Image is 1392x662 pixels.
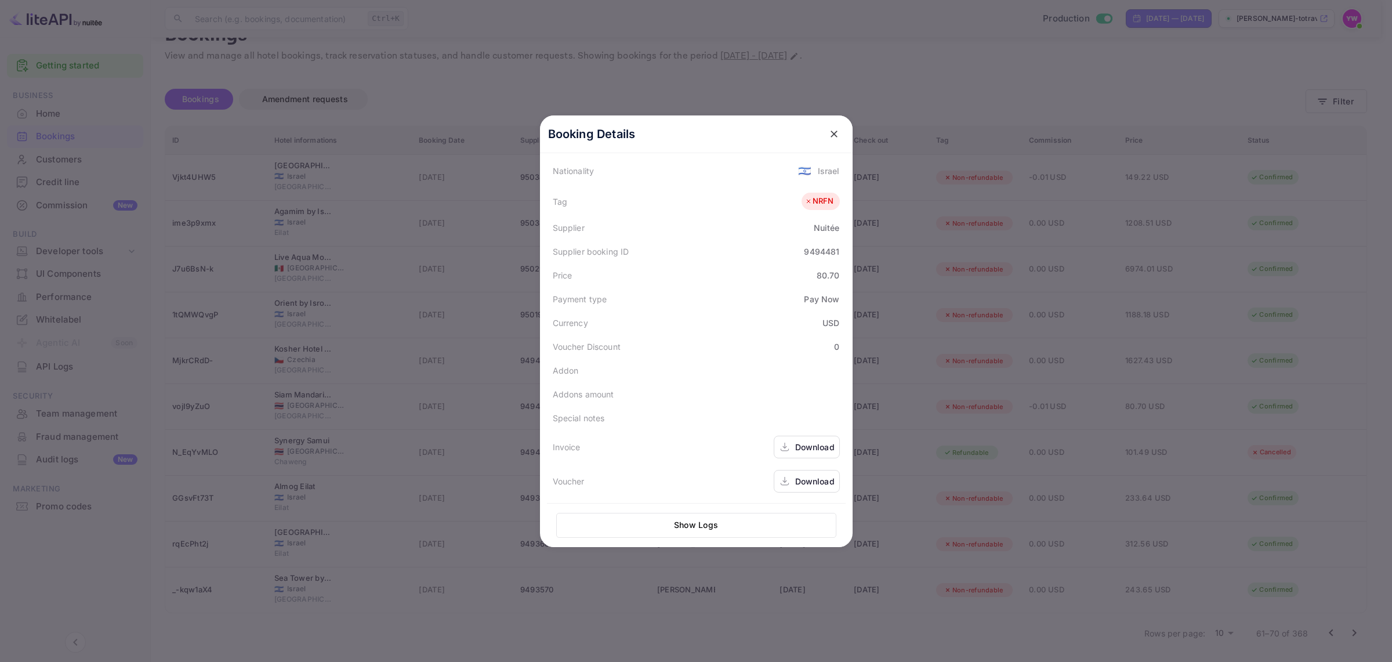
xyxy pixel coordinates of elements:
[556,513,836,538] button: Show Logs
[553,412,605,424] div: Special notes
[553,165,594,177] div: Nationality
[553,245,629,258] div: Supplier booking ID
[804,293,839,305] div: Pay Now
[795,441,835,453] div: Download
[553,475,585,487] div: Voucher
[553,196,567,208] div: Tag
[818,165,840,177] div: Israel
[814,222,840,234] div: Nuitée
[553,341,621,353] div: Voucher Discount
[824,124,844,144] button: close
[817,269,840,281] div: 80.70
[804,245,839,258] div: 9494481
[798,160,811,181] span: United States
[553,222,585,234] div: Supplier
[553,317,588,329] div: Currency
[804,196,834,207] div: NRFN
[822,317,839,329] div: USD
[553,388,614,400] div: Addons amount
[553,293,607,305] div: Payment type
[553,364,579,377] div: Addon
[548,125,636,143] p: Booking Details
[553,441,581,453] div: Invoice
[834,341,839,353] div: 0
[795,475,835,487] div: Download
[553,269,572,281] div: Price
